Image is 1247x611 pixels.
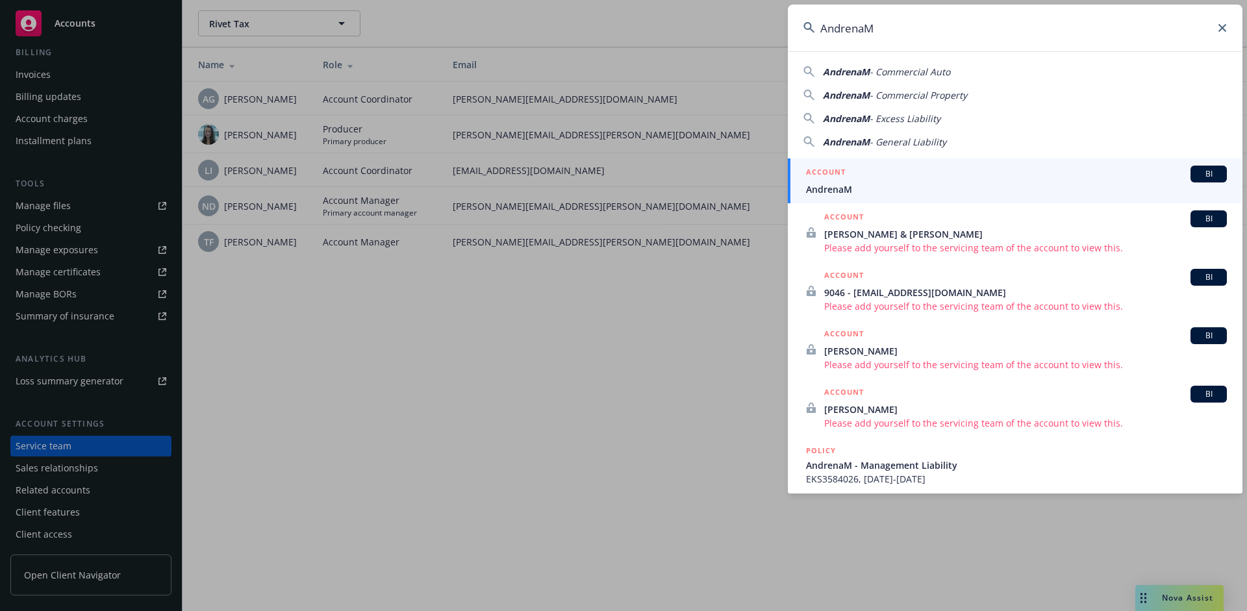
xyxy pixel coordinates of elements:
span: AndrenaM - Management Liability [806,458,1227,472]
span: [PERSON_NAME] & [PERSON_NAME] [824,227,1227,241]
a: ACCOUNTBI[PERSON_NAME]Please add yourself to the servicing team of the account to view this. [788,320,1242,379]
span: - Excess Liability [870,112,940,125]
span: BI [1196,388,1222,400]
span: BI [1196,213,1222,225]
span: Please add yourself to the servicing team of the account to view this. [824,416,1227,430]
h5: ACCOUNT [824,269,864,284]
a: ACCOUNTBI[PERSON_NAME] & [PERSON_NAME]Please add yourself to the servicing team of the account to... [788,203,1242,262]
span: - Commercial Property [870,89,967,101]
span: BI [1196,271,1222,283]
span: Please add yourself to the servicing team of the account to view this. [824,358,1227,371]
span: BI [1196,330,1222,342]
span: EKS3584026, [DATE]-[DATE] [806,472,1227,486]
h5: ACCOUNT [824,210,864,226]
span: Please add yourself to the servicing team of the account to view this. [824,241,1227,255]
span: - Commercial Auto [870,66,950,78]
a: POLICYAndrenaM - Management LiabilityEKS3584026, [DATE]-[DATE] [788,437,1242,493]
span: Please add yourself to the servicing team of the account to view this. [824,299,1227,313]
a: ACCOUNTBI9046 - [EMAIL_ADDRESS][DOMAIN_NAME]Please add yourself to the servicing team of the acco... [788,262,1242,320]
span: - General Liability [870,136,946,148]
span: AndrenaM [823,89,870,101]
input: Search... [788,5,1242,51]
h5: ACCOUNT [824,327,864,343]
span: AndrenaM [806,182,1227,196]
h5: ACCOUNT [806,166,846,181]
span: AndrenaM [823,136,870,148]
span: 9046 - [EMAIL_ADDRESS][DOMAIN_NAME] [824,286,1227,299]
span: AndrenaM [823,112,870,125]
span: [PERSON_NAME] [824,403,1227,416]
span: [PERSON_NAME] [824,344,1227,358]
h5: POLICY [806,444,836,457]
span: BI [1196,168,1222,180]
span: AndrenaM [823,66,870,78]
a: ACCOUNTBIAndrenaM [788,158,1242,203]
a: ACCOUNTBI[PERSON_NAME]Please add yourself to the servicing team of the account to view this. [788,379,1242,437]
h5: ACCOUNT [824,386,864,401]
